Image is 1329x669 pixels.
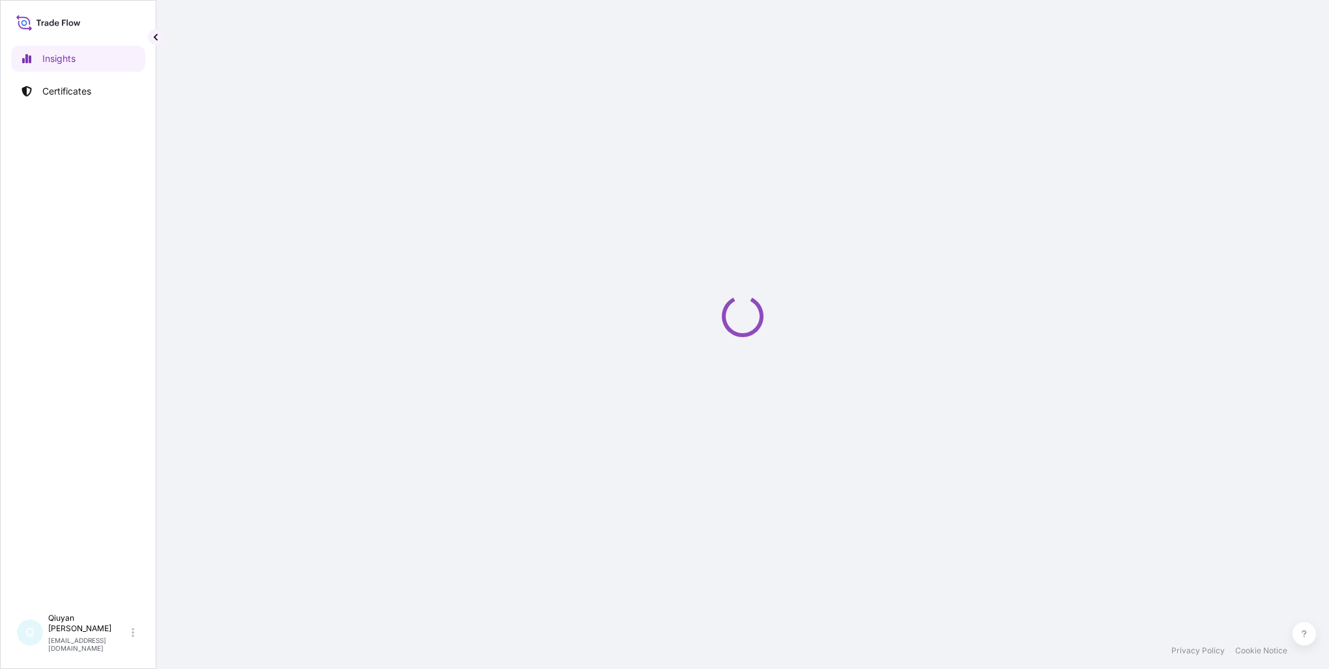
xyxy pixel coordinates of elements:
[42,85,91,98] p: Certificates
[1235,646,1287,656] a: Cookie Notice
[11,46,145,72] a: Insights
[25,626,35,639] span: Q
[48,613,129,634] p: Qiuyan [PERSON_NAME]
[1171,646,1225,656] a: Privacy Policy
[42,52,76,65] p: Insights
[11,78,145,104] a: Certificates
[48,636,129,652] p: [EMAIL_ADDRESS][DOMAIN_NAME]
